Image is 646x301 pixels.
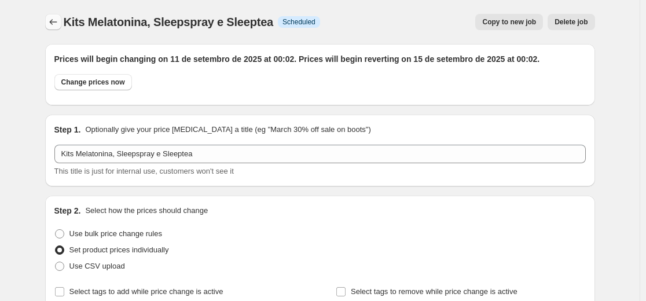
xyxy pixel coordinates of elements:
button: Delete job [548,14,594,30]
span: This title is just for internal use, customers won't see it [54,167,234,175]
h2: Step 1. [54,124,81,135]
h2: Step 2. [54,205,81,216]
span: Set product prices individually [69,245,169,254]
span: Use CSV upload [69,262,125,270]
span: Change prices now [61,78,125,87]
button: Change prices now [54,74,132,90]
p: Select how the prices should change [85,205,208,216]
p: Optionally give your price [MEDICAL_DATA] a title (eg "March 30% off sale on boots") [85,124,370,135]
h2: Prices will begin changing on 11 de setembro de 2025 at 00:02. Prices will begin reverting on 15 ... [54,53,586,65]
span: Scheduled [282,17,315,27]
span: Use bulk price change rules [69,229,162,238]
span: Delete job [555,17,588,27]
button: Price change jobs [45,14,61,30]
span: Select tags to remove while price change is active [351,287,517,296]
button: Copy to new job [475,14,543,30]
span: Kits Melatonina, Sleepspray e Sleeptea [64,16,274,28]
input: 30% off holiday sale [54,145,586,163]
span: Copy to new job [482,17,536,27]
span: Select tags to add while price change is active [69,287,223,296]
